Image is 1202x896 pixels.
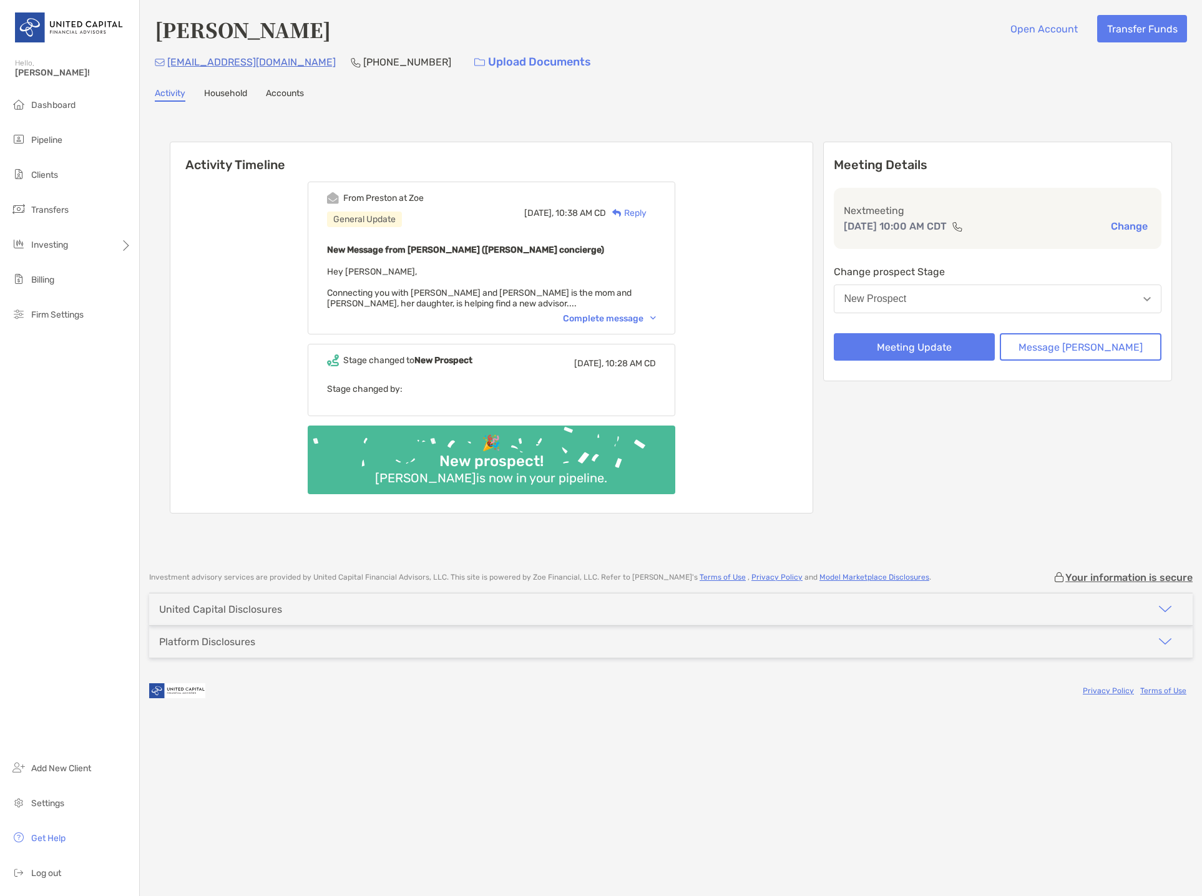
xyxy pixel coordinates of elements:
p: [EMAIL_ADDRESS][DOMAIN_NAME] [167,54,336,70]
p: Investment advisory services are provided by United Capital Financial Advisors, LLC . This site i... [149,573,931,582]
a: Household [204,88,247,102]
div: New prospect! [434,452,549,470]
div: United Capital Disclosures [159,603,282,615]
span: Investing [31,240,68,250]
a: Privacy Policy [751,573,803,582]
span: Hey [PERSON_NAME], Connecting you with [PERSON_NAME] and [PERSON_NAME] is the mom and [PERSON_NAM... [327,266,632,309]
span: Log out [31,868,61,879]
span: Billing [31,275,54,285]
img: Event icon [327,354,339,366]
img: settings icon [11,795,26,810]
b: New Prospect [414,355,472,366]
span: Pipeline [31,135,62,145]
button: Change [1107,220,1151,233]
p: Your information is secure [1065,572,1193,583]
div: Platform Disclosures [159,636,255,648]
span: [DATE], [524,208,554,218]
div: Stage changed to [343,355,472,366]
img: Phone Icon [351,57,361,67]
span: Get Help [31,833,66,844]
img: add_new_client icon [11,760,26,775]
img: clients icon [11,167,26,182]
img: Email Icon [155,59,165,66]
a: Activity [155,88,185,102]
img: icon arrow [1158,601,1173,616]
a: Model Marketplace Disclosures [819,573,929,582]
img: communication type [952,222,963,231]
img: pipeline icon [11,132,26,147]
span: Add New Client [31,763,91,774]
a: Terms of Use [1140,686,1186,695]
img: transfers icon [11,202,26,217]
h6: Activity Timeline [170,142,813,172]
img: Event icon [327,192,339,204]
img: get-help icon [11,830,26,845]
span: 10:28 AM CD [605,358,656,369]
button: Transfer Funds [1097,15,1187,42]
img: United Capital Logo [15,5,124,50]
button: Open Account [1000,15,1087,42]
span: Clients [31,170,58,180]
p: [PHONE_NUMBER] [363,54,451,70]
div: New Prospect [844,293,907,304]
div: [PERSON_NAME] is now in your pipeline. [370,470,612,485]
div: General Update [327,212,402,227]
a: Terms of Use [700,573,746,582]
h4: [PERSON_NAME] [155,15,331,44]
span: Settings [31,798,64,809]
p: [DATE] 10:00 AM CDT [844,218,947,234]
a: Privacy Policy [1083,686,1134,695]
a: Accounts [266,88,304,102]
img: Open dropdown arrow [1143,297,1151,301]
p: Change prospect Stage [834,264,1162,280]
img: firm-settings icon [11,306,26,321]
img: Chevron icon [650,316,656,320]
b: New Message from [PERSON_NAME] ([PERSON_NAME] concierge) [327,245,604,255]
div: From Preston at Zoe [343,193,424,203]
p: Meeting Details [834,157,1162,173]
span: [DATE], [574,358,603,369]
p: Stage changed by: [327,381,656,397]
div: 🎉 [477,434,506,452]
img: Reply icon [612,209,622,217]
div: Reply [606,207,647,220]
button: Meeting Update [834,333,995,361]
span: [PERSON_NAME]! [15,67,132,78]
span: Firm Settings [31,309,84,320]
img: Confetti [308,426,675,484]
img: logout icon [11,865,26,880]
span: Transfers [31,205,69,215]
img: dashboard icon [11,97,26,112]
img: company logo [149,677,205,705]
img: investing icon [11,236,26,251]
button: Message [PERSON_NAME] [1000,333,1161,361]
span: Dashboard [31,100,76,110]
p: Next meeting [844,203,1152,218]
img: icon arrow [1158,634,1173,649]
img: button icon [474,58,485,67]
span: 10:38 AM CD [555,208,606,218]
div: Complete message [563,313,656,324]
img: billing icon [11,271,26,286]
a: Upload Documents [466,49,599,75]
button: New Prospect [834,285,1162,313]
